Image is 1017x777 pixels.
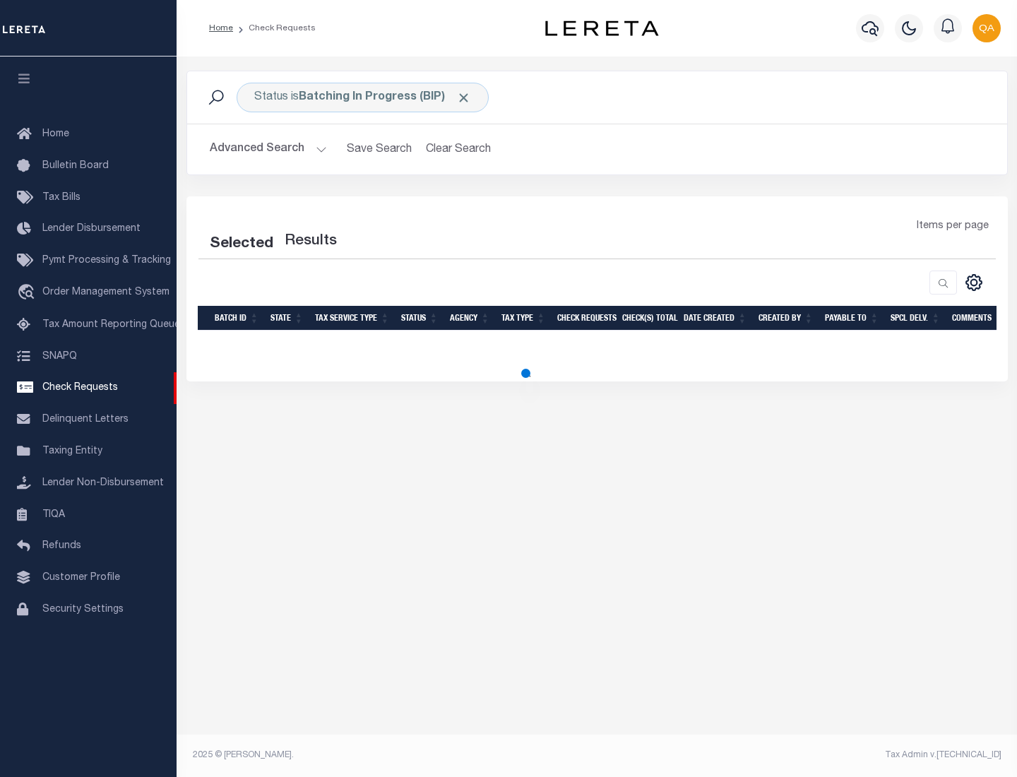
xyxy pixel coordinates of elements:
[309,306,395,331] th: Tax Service Type
[42,383,118,393] span: Check Requests
[210,136,327,163] button: Advanced Search
[917,219,989,235] span: Items per page
[678,306,753,331] th: Date Created
[420,136,497,163] button: Clear Search
[299,92,471,103] b: Batching In Progress (BIP)
[946,306,1010,331] th: Comments
[973,14,1001,42] img: svg+xml;base64,PHN2ZyB4bWxucz0iaHR0cDovL3d3dy53My5vcmcvMjAwMC9zdmciIHBvaW50ZXItZXZlbnRzPSJub25lIi...
[552,306,617,331] th: Check Requests
[42,320,180,330] span: Tax Amount Reporting Queue
[233,22,316,35] li: Check Requests
[42,446,102,456] span: Taxing Entity
[210,233,273,256] div: Selected
[42,415,129,425] span: Delinquent Letters
[265,306,309,331] th: State
[819,306,885,331] th: Payable To
[42,605,124,615] span: Security Settings
[285,230,337,253] label: Results
[42,478,164,488] span: Lender Non-Disbursement
[42,193,81,203] span: Tax Bills
[42,287,169,297] span: Order Management System
[209,24,233,32] a: Home
[42,509,65,519] span: TIQA
[42,541,81,551] span: Refunds
[338,136,420,163] button: Save Search
[42,224,141,234] span: Lender Disbursement
[496,306,552,331] th: Tax Type
[395,306,444,331] th: Status
[17,284,40,302] i: travel_explore
[42,256,171,266] span: Pymt Processing & Tracking
[607,749,1001,761] div: Tax Admin v.[TECHNICAL_ID]
[237,83,489,112] div: Click to Edit
[42,573,120,583] span: Customer Profile
[182,749,597,761] div: 2025 © [PERSON_NAME].
[456,90,471,105] span: Click to Remove
[42,351,77,361] span: SNAPQ
[42,129,69,139] span: Home
[42,161,109,171] span: Bulletin Board
[753,306,819,331] th: Created By
[617,306,678,331] th: Check(s) Total
[885,306,946,331] th: Spcl Delv.
[545,20,658,36] img: logo-dark.svg
[444,306,496,331] th: Agency
[209,306,265,331] th: Batch Id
